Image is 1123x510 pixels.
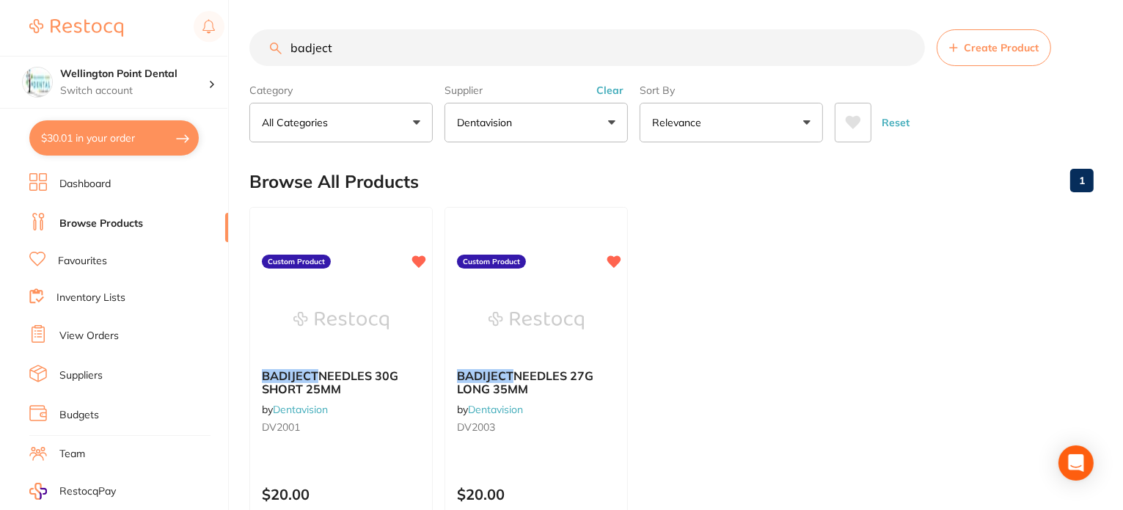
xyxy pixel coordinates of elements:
a: Team [59,447,85,462]
label: Custom Product [262,255,331,269]
a: View Orders [59,329,119,343]
a: Inventory Lists [56,291,125,305]
p: Switch account [60,84,208,98]
span: by [262,403,328,416]
p: $20.00 [457,486,615,503]
b: BADIJECT NEEDLES 30G SHORT 25MM [262,369,420,396]
span: NEEDLES 27G LONG 35MM [457,368,593,396]
h4: Wellington Point Dental [60,67,208,81]
a: Dentavision [468,403,523,416]
p: All Categories [262,115,334,130]
label: Supplier [445,84,628,97]
b: BADIJECT NEEDLES 27G LONG 35MM [457,369,615,396]
button: Dentavision [445,103,628,142]
button: Clear [592,84,628,97]
span: Create Product [964,42,1039,54]
span: DV2003 [457,420,495,434]
p: Relevance [652,115,707,130]
img: BADIJECT NEEDLES 27G LONG 35MM [489,284,584,357]
a: Restocq Logo [29,11,123,45]
img: Restocq Logo [29,19,123,37]
span: NEEDLES 30G SHORT 25MM [262,368,398,396]
button: Relevance [640,103,823,142]
button: $30.01 in your order [29,120,199,156]
a: Favourites [58,254,107,269]
a: Dentavision [273,403,328,416]
a: 1 [1070,166,1094,195]
a: RestocqPay [29,483,116,500]
span: RestocqPay [59,484,116,499]
img: BADIJECT NEEDLES 30G SHORT 25MM [293,284,389,357]
a: Budgets [59,408,99,423]
label: Custom Product [457,255,526,269]
button: All Categories [249,103,433,142]
h2: Browse All Products [249,172,419,192]
div: Open Intercom Messenger [1058,445,1094,481]
label: Category [249,84,433,97]
label: Sort By [640,84,823,97]
span: DV2001 [262,420,300,434]
p: Dentavision [457,115,518,130]
button: Create Product [937,29,1051,66]
p: $20.00 [262,486,420,503]
button: Reset [877,103,914,142]
em: BADIJECT [262,368,318,383]
img: Wellington Point Dental [23,68,52,97]
a: Browse Products [59,216,143,231]
a: Dashboard [59,177,111,192]
span: by [457,403,523,416]
a: Suppliers [59,368,103,383]
input: Search Products [249,29,925,66]
em: BADIJECT [457,368,513,383]
img: RestocqPay [29,483,47,500]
